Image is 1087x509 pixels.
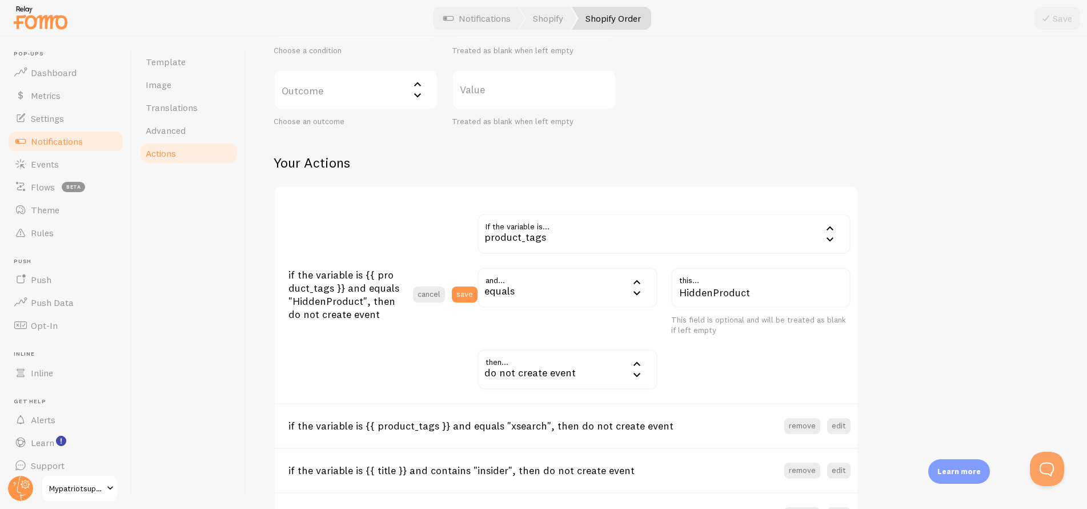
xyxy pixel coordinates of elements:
a: Template [139,50,239,73]
span: Inline [31,367,53,379]
span: Dashboard [31,67,77,78]
a: Metrics [7,84,125,107]
button: save [452,287,478,303]
div: Treated as blank when left empty [452,46,616,56]
span: Push [31,274,51,285]
span: Learn [31,437,54,448]
a: Dashboard [7,61,125,84]
a: Events [7,153,125,176]
span: Inline [14,351,125,358]
a: Translations [139,96,239,119]
span: Flows [31,181,55,193]
label: this... [671,268,851,287]
div: do not create event [478,349,657,389]
iframe: Help Scout Beacon - Open [1030,452,1064,486]
a: Flows beta [7,176,125,198]
span: Actions [146,148,176,159]
a: Theme [7,198,125,221]
div: Choose an outcome [274,117,438,127]
h3: if the variable is {{ product_tags }} and equals "HiddenProduct", then do not create event [288,268,413,321]
span: Push [14,258,125,265]
span: Opt-In [31,320,58,331]
a: Alerts [7,408,125,431]
a: Advanced [139,119,239,142]
h3: if the variable is {{ product_tags }} and equals "xsearch", then do not create event [288,419,784,432]
button: edit [827,418,851,434]
button: remove [784,418,820,434]
span: Mypatriotsupply [49,482,103,495]
span: Alerts [31,414,55,426]
div: product_tags [478,214,851,254]
div: Treated as blank when left empty [452,117,616,127]
span: Events [31,158,59,170]
span: Support [31,460,65,471]
p: Learn more [937,466,981,477]
span: Metrics [31,90,61,101]
button: remove [784,463,820,479]
h3: if the variable is {{ title }} and contains "insider", then do not create event [288,464,784,477]
a: Push [7,268,125,291]
a: Mypatriotsupply [41,475,118,502]
span: Notifications [31,136,83,147]
a: Inline [7,361,125,384]
div: This field is optional and will be treated as blank if left empty [671,315,851,336]
a: Image [139,73,239,96]
span: Template [146,56,186,67]
a: Learn [7,431,125,454]
span: Advanced [146,125,186,136]
label: Value [452,70,616,110]
span: Translations [146,102,198,113]
span: Theme [31,204,59,216]
span: beta [62,182,85,192]
span: Settings [31,113,64,124]
h2: Your Actions [274,154,859,172]
button: cancel [413,287,445,303]
span: Push Data [31,297,74,308]
a: Support [7,454,125,477]
a: Opt-In [7,314,125,337]
span: Rules [31,227,54,238]
a: Rules [7,221,125,244]
span: Get Help [14,398,125,405]
button: edit [827,463,851,479]
div: Learn more [928,459,990,484]
span: Pop-ups [14,50,125,58]
svg: <p>Watch New Feature Tutorials!</p> [56,436,66,446]
a: Push Data [7,291,125,314]
div: equals [478,268,657,308]
div: Choose a condition [274,46,438,56]
a: Settings [7,107,125,130]
span: Image [146,79,171,90]
a: Actions [139,142,239,165]
a: Notifications [7,130,125,153]
label: Outcome [274,70,438,110]
img: fomo-relay-logo-orange.svg [12,3,69,32]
